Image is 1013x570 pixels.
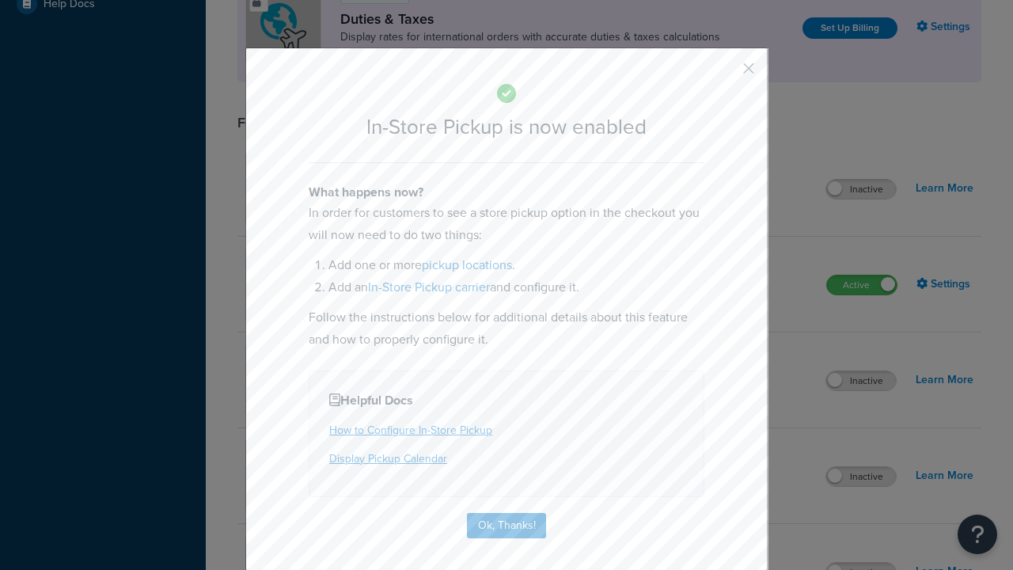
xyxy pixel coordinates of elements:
a: pickup locations [422,256,512,274]
p: Follow the instructions below for additional details about this feature and how to properly confi... [309,306,704,351]
a: Display Pickup Calendar [329,450,447,467]
h2: In-Store Pickup is now enabled [309,116,704,139]
h4: Helpful Docs [329,391,684,410]
h4: What happens now? [309,183,704,202]
a: In-Store Pickup carrier [368,278,490,296]
p: In order for customers to see a store pickup option in the checkout you will now need to do two t... [309,202,704,246]
a: How to Configure In-Store Pickup [329,422,492,439]
li: Add an and configure it. [328,276,704,298]
li: Add one or more . [328,254,704,276]
button: Ok, Thanks! [467,513,546,538]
